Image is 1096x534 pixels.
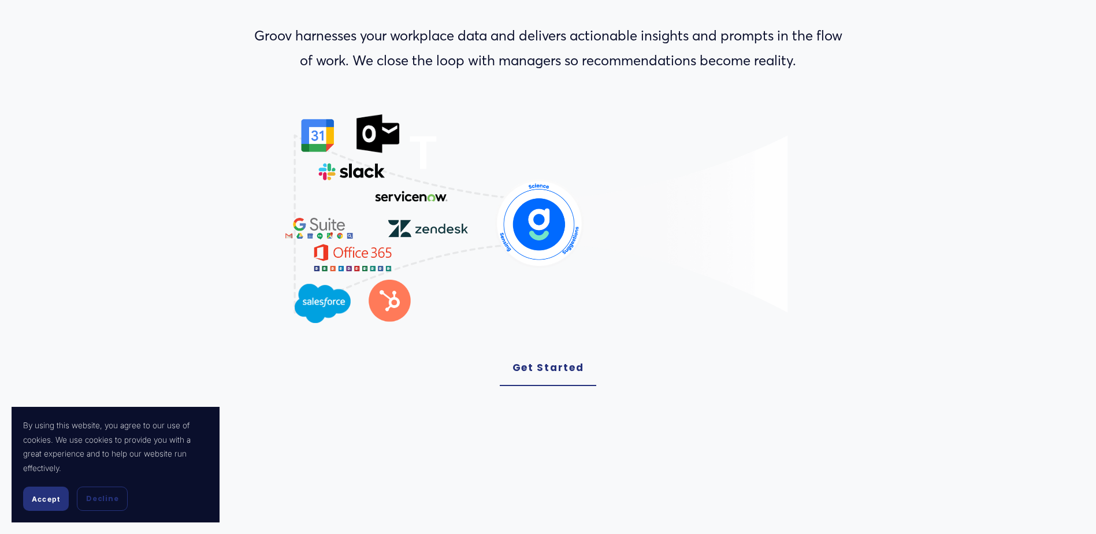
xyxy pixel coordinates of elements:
[500,350,597,386] a: Get Started
[86,494,118,504] span: Decline
[32,495,60,503] span: Accept
[23,487,69,511] button: Accept
[12,407,220,522] section: Cookie banner
[246,24,850,73] p: Groov harnesses your workplace data and delivers actionable insights and prompts in the flow of w...
[77,487,128,511] button: Decline
[23,418,208,475] p: By using this website, you agree to our use of cookies. We use cookies to provide you with a grea...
